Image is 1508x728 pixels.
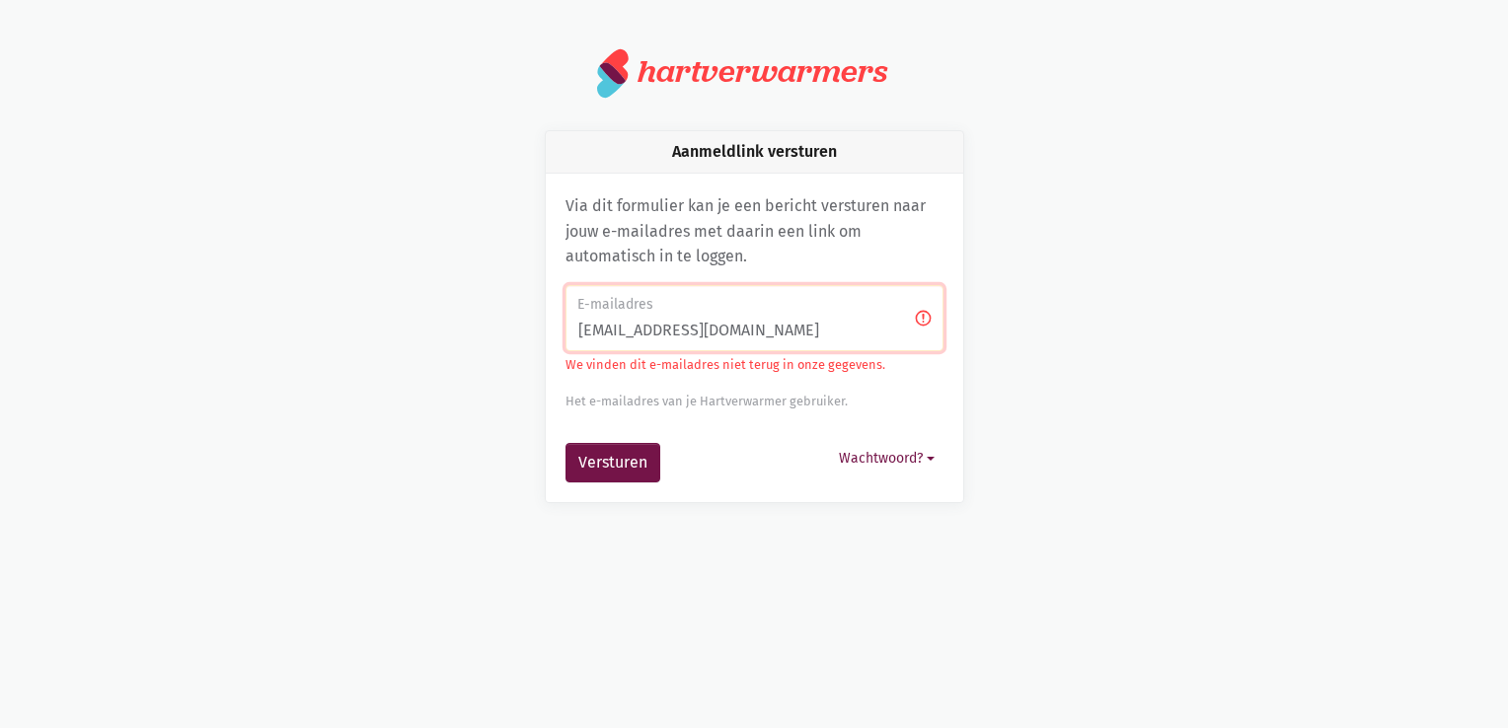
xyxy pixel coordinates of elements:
div: Aanmeldlink versturen [546,131,963,174]
p: We vinden dit e-mailadres niet terug in onze gegevens. [565,355,943,375]
button: Wachtwoord? [830,443,943,473]
img: logo.svg [597,47,630,99]
form: Aanmeldlink versturen [565,285,943,482]
button: Versturen [565,443,660,482]
div: Het e-mailadres van je Hartverwarmer gebruiker. [565,392,943,411]
label: E-mailadres [577,294,930,316]
a: hartverwarmers [597,47,911,99]
div: hartverwarmers [638,53,887,90]
p: Via dit formulier kan je een bericht versturen naar jouw e-mailadres met daarin een link om autom... [565,193,943,269]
